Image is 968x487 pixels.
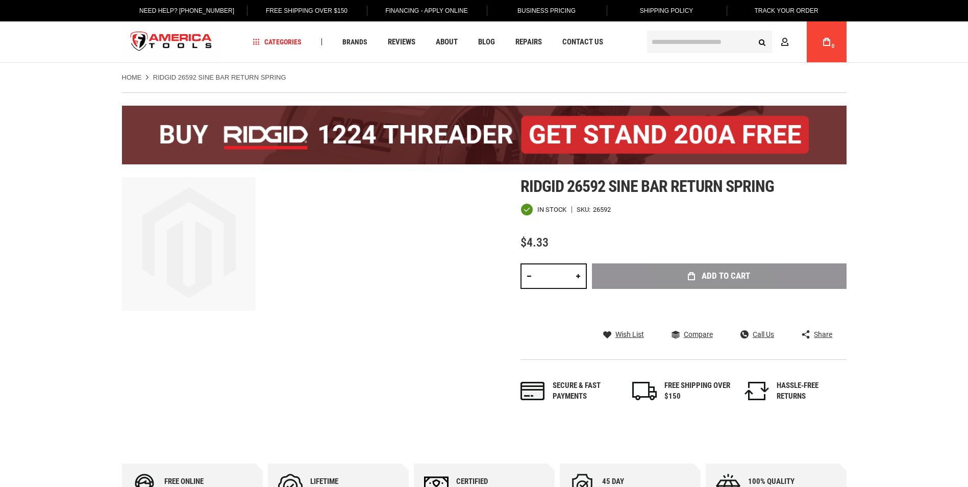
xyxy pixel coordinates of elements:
span: Ridgid 26592 sine bar return spring [520,177,774,196]
span: $4.33 [520,235,549,250]
div: Availability [520,203,566,216]
img: main product photo [122,177,256,311]
div: Secure & fast payments [553,380,619,402]
a: Home [122,73,142,82]
img: payments [520,382,545,400]
div: FREE SHIPPING OVER $150 [664,380,731,402]
a: Reviews [383,35,420,49]
span: Contact Us [562,38,603,46]
span: Categories [253,38,302,45]
a: Brands [338,35,372,49]
span: Repairs [515,38,542,46]
div: HASSLE-FREE RETURNS [777,380,843,402]
div: 26592 [593,206,611,213]
a: 0 [817,21,836,62]
span: Compare [684,331,713,338]
span: Blog [478,38,495,46]
img: returns [744,382,769,400]
span: Reviews [388,38,415,46]
span: 0 [832,43,835,49]
a: About [431,35,462,49]
span: Brands [342,38,367,45]
img: shipping [632,382,657,400]
img: America Tools [122,23,221,61]
strong: RIDGID 26592 SINE BAR RETURN SPRING [153,74,286,81]
button: Search [753,32,772,52]
span: About [436,38,458,46]
a: Repairs [511,35,547,49]
span: Shipping Policy [640,7,693,14]
span: Call Us [753,331,774,338]
a: Wish List [603,330,644,339]
strong: SKU [577,206,593,213]
a: Contact Us [558,35,608,49]
span: In stock [537,206,566,213]
a: Blog [474,35,500,49]
img: BOGO: Buy the RIDGID® 1224 Threader (26092), get the 92467 200A Stand FREE! [122,106,847,164]
a: Compare [672,330,713,339]
a: Call Us [740,330,774,339]
a: store logo [122,23,221,61]
span: Share [814,331,832,338]
span: Wish List [615,331,644,338]
a: Categories [248,35,306,49]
